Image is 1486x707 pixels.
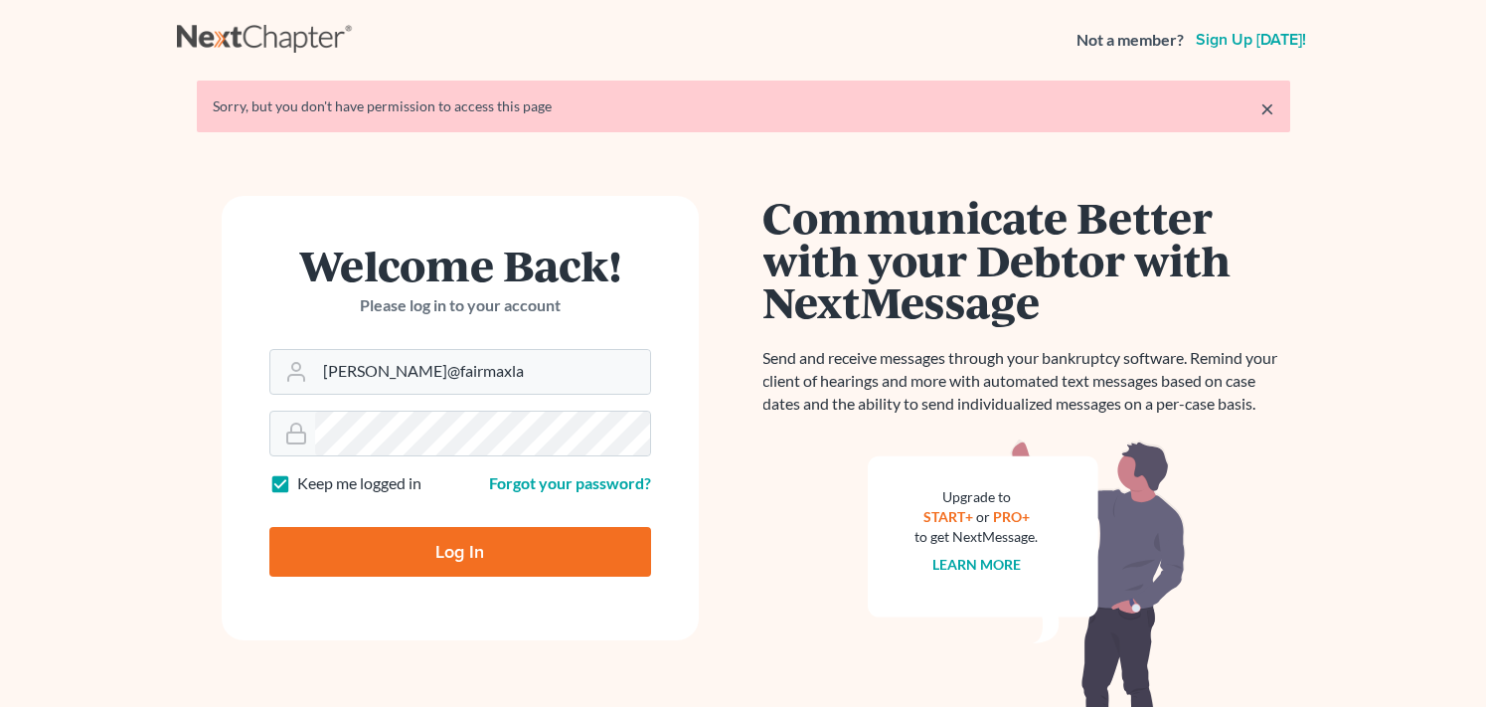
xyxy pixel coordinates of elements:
[297,472,421,495] label: Keep me logged in
[489,473,651,492] a: Forgot your password?
[932,556,1021,573] a: Learn more
[269,294,651,317] p: Please log in to your account
[315,350,650,394] input: Email Address
[923,508,973,525] a: START+
[763,196,1290,323] h1: Communicate Better with your Debtor with NextMessage
[269,244,651,286] h1: Welcome Back!
[269,527,651,577] input: Log In
[915,527,1039,547] div: to get NextMessage.
[993,508,1030,525] a: PRO+
[1192,32,1310,48] a: Sign up [DATE]!
[1076,29,1184,52] strong: Not a member?
[1260,96,1274,120] a: ×
[915,487,1039,507] div: Upgrade to
[763,347,1290,416] p: Send and receive messages through your bankruptcy software. Remind your client of hearings and mo...
[213,96,1274,116] div: Sorry, but you don't have permission to access this page
[976,508,990,525] span: or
